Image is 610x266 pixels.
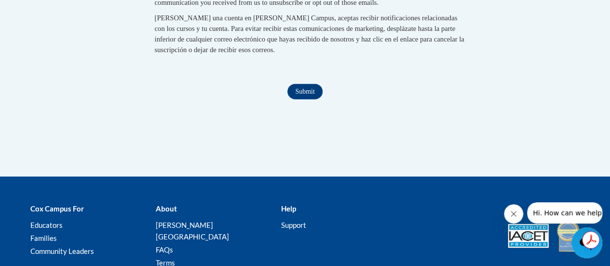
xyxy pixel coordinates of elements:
a: Support [281,221,306,229]
a: Families [30,234,57,242]
a: Community Leaders [30,247,94,255]
iframe: Message from company [527,202,602,224]
a: FAQs [155,245,173,254]
b: Help [281,204,296,213]
iframe: Button to launch messaging window [571,227,602,258]
a: [PERSON_NAME][GEOGRAPHIC_DATA] [155,221,229,241]
input: Submit [287,84,322,99]
span: [PERSON_NAME] una cuenta en [PERSON_NAME] Campus, aceptas recibir notificaciones relacionadas con... [155,14,464,54]
a: Educators [30,221,63,229]
img: Accredited IACET® Provider [508,224,549,248]
b: About [155,204,176,213]
img: IDA® Accredited [556,219,580,253]
b: Cox Campus For [30,204,84,213]
iframe: Close message [504,204,523,224]
span: Hi. How can we help? [6,7,78,14]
